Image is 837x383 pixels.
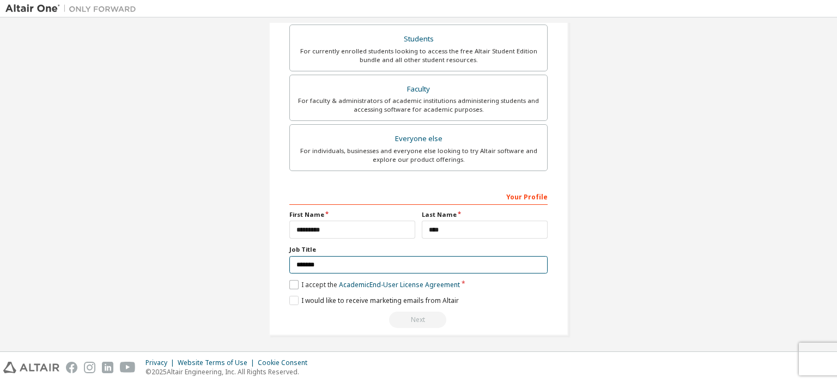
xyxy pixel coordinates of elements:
img: altair_logo.svg [3,362,59,373]
div: Your Profile [289,187,548,205]
label: I would like to receive marketing emails from Altair [289,296,459,305]
div: For individuals, businesses and everyone else looking to try Altair software and explore our prod... [296,147,541,164]
img: facebook.svg [66,362,77,373]
div: Cookie Consent [258,358,314,367]
img: Altair One [5,3,142,14]
label: Job Title [289,245,548,254]
p: © 2025 Altair Engineering, Inc. All Rights Reserved. [145,367,314,376]
label: Last Name [422,210,548,219]
div: Website Terms of Use [178,358,258,367]
a: Academic End-User License Agreement [339,280,460,289]
img: linkedin.svg [102,362,113,373]
label: I accept the [289,280,460,289]
div: Students [296,32,541,47]
div: For currently enrolled students looking to access the free Altair Student Edition bundle and all ... [296,47,541,64]
div: Faculty [296,82,541,97]
img: instagram.svg [84,362,95,373]
label: First Name [289,210,415,219]
div: For faculty & administrators of academic institutions administering students and accessing softwa... [296,96,541,114]
div: Privacy [145,358,178,367]
div: Everyone else [296,131,541,147]
img: youtube.svg [120,362,136,373]
div: Read and acccept EULA to continue [289,312,548,328]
